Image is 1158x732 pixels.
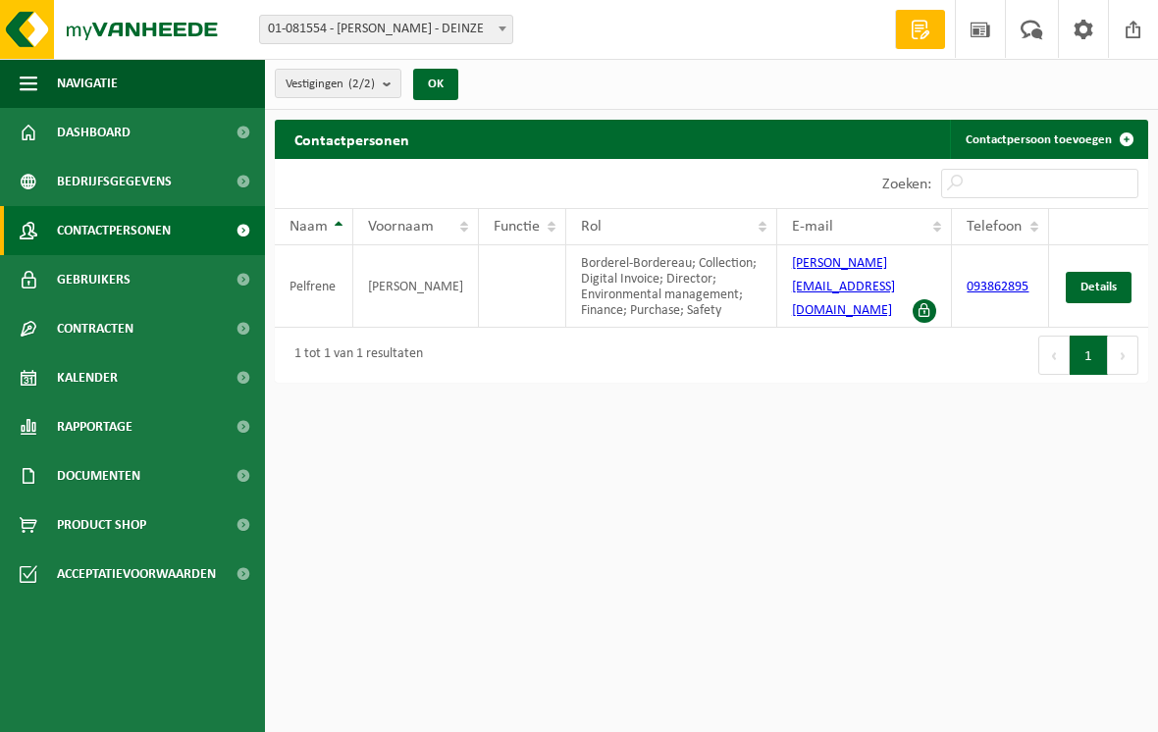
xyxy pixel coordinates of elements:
h2: Contactpersonen [275,120,429,158]
button: Vestigingen(2/2) [275,69,401,98]
span: Product Shop [57,500,146,549]
span: Bedrijfsgegevens [57,157,172,206]
button: Next [1108,336,1138,375]
div: 1 tot 1 van 1 resultaten [285,338,423,373]
span: Navigatie [57,59,118,108]
span: Documenten [57,451,140,500]
span: Kalender [57,353,118,402]
span: E-mail [792,219,833,235]
span: Contracten [57,304,133,353]
a: Contactpersoon toevoegen [950,120,1146,159]
span: Naam [289,219,328,235]
span: 01-081554 - PETER PELFRENE - DEINZE [260,16,512,43]
td: Borderel-Bordereau; Collection; Digital Invoice; Director; Environmental management; Finance; Pur... [566,245,777,328]
span: Voornaam [368,219,434,235]
span: Telefoon [967,219,1022,235]
button: OK [413,69,458,100]
button: 1 [1070,336,1108,375]
span: Acceptatievoorwaarden [57,549,216,599]
a: Details [1066,272,1132,303]
span: Details [1080,281,1117,293]
span: Rapportage [57,402,132,451]
button: Previous [1038,336,1070,375]
span: 01-081554 - PETER PELFRENE - DEINZE [259,15,513,44]
td: [PERSON_NAME] [353,245,479,328]
a: [PERSON_NAME][EMAIL_ADDRESS][DOMAIN_NAME] [792,256,895,318]
span: Functie [494,219,540,235]
td: Pelfrene [275,245,353,328]
span: Dashboard [57,108,131,157]
span: Vestigingen [286,70,375,99]
span: Gebruikers [57,255,131,304]
label: Zoeken: [882,177,931,192]
span: Rol [581,219,602,235]
a: 093862895 [967,280,1028,294]
count: (2/2) [348,78,375,90]
span: Contactpersonen [57,206,171,255]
